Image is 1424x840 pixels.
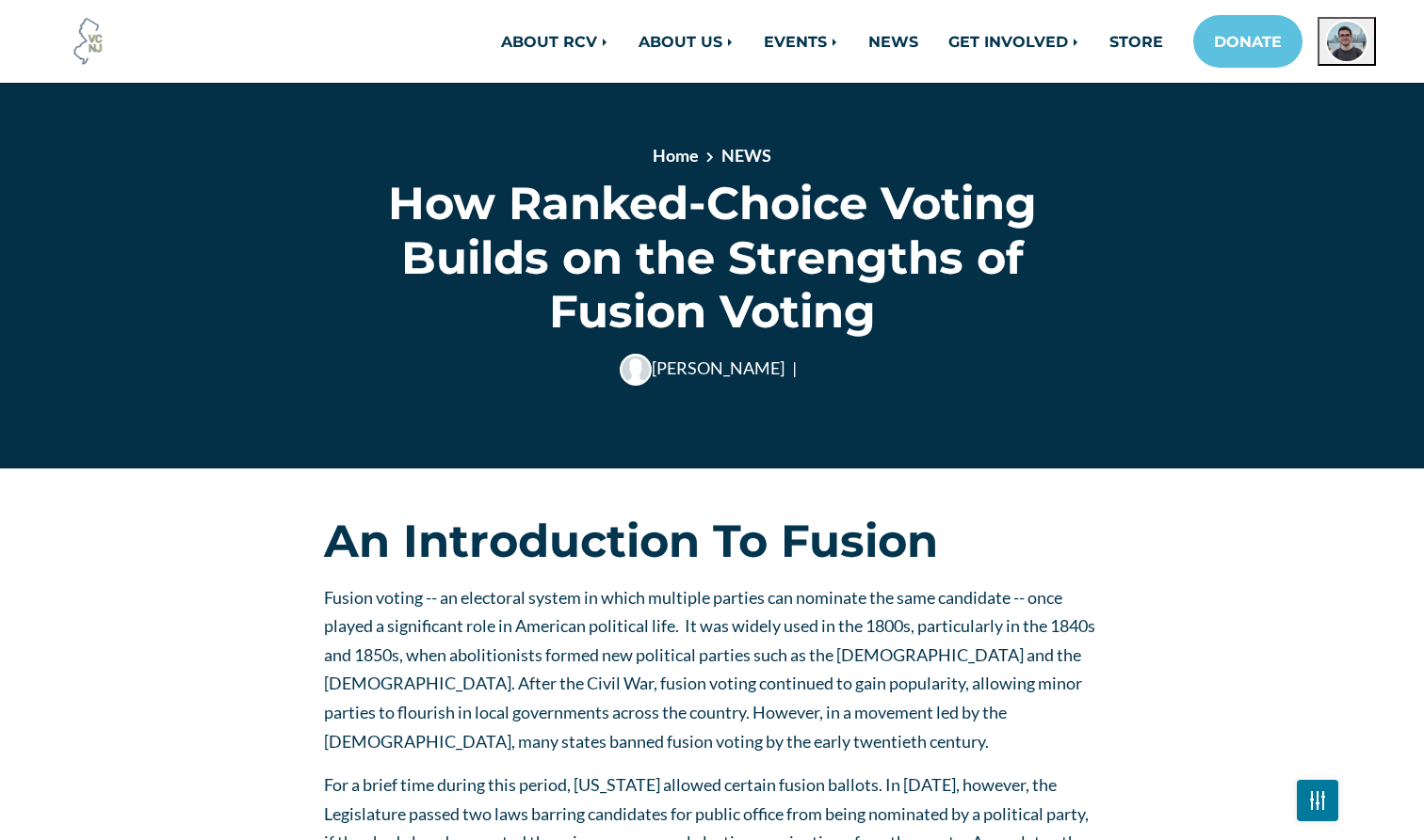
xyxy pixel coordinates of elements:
div: [PERSON_NAME] [324,354,1101,386]
button: Open profile menu for Jack Cunningham [1318,17,1376,66]
a: DONATE [1193,15,1303,68]
nav: breadcrumb [391,143,1033,176]
h1: How Ranked-Choice Voting Builds on the Strengths of Fusion Voting [324,176,1101,339]
a: GET INVOLVED [933,23,1094,60]
strong: An Introduction To Fusion [324,513,938,568]
a: ABOUT RCV [486,23,623,60]
img: Voter Choice NJ [63,16,114,67]
a: ABOUT US [623,23,749,60]
img: Fader [1310,796,1325,804]
a: Home [653,145,699,166]
nav: Main navigation [324,15,1376,68]
a: STORE [1094,23,1178,60]
span: | [792,357,797,378]
img: Jack Cunningham [1325,20,1368,63]
a: EVENTS [749,23,853,60]
img: Luisa Amenta [620,354,652,386]
span: Fusion voting -- an electoral system in which multiple parties can nominate the same candidate --... [324,587,1095,752]
a: NEWS [721,145,771,166]
a: NEWS [853,23,933,60]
